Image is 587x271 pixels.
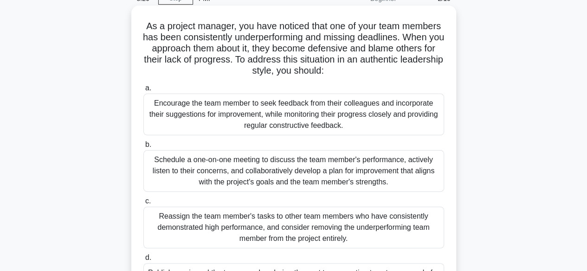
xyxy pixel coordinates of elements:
[143,94,444,135] div: Encourage the team member to seek feedback from their colleagues and incorporate their suggestion...
[145,253,151,261] span: d.
[142,20,445,77] h5: As a project manager, you have noticed that one of your team members has been consistently underp...
[143,150,444,192] div: Schedule a one-on-one meeting to discuss the team member's performance, actively listen to their ...
[143,207,444,248] div: Reassign the team member's tasks to other team members who have consistently demonstrated high pe...
[145,140,151,148] span: b.
[145,197,151,205] span: c.
[145,84,151,92] span: a.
